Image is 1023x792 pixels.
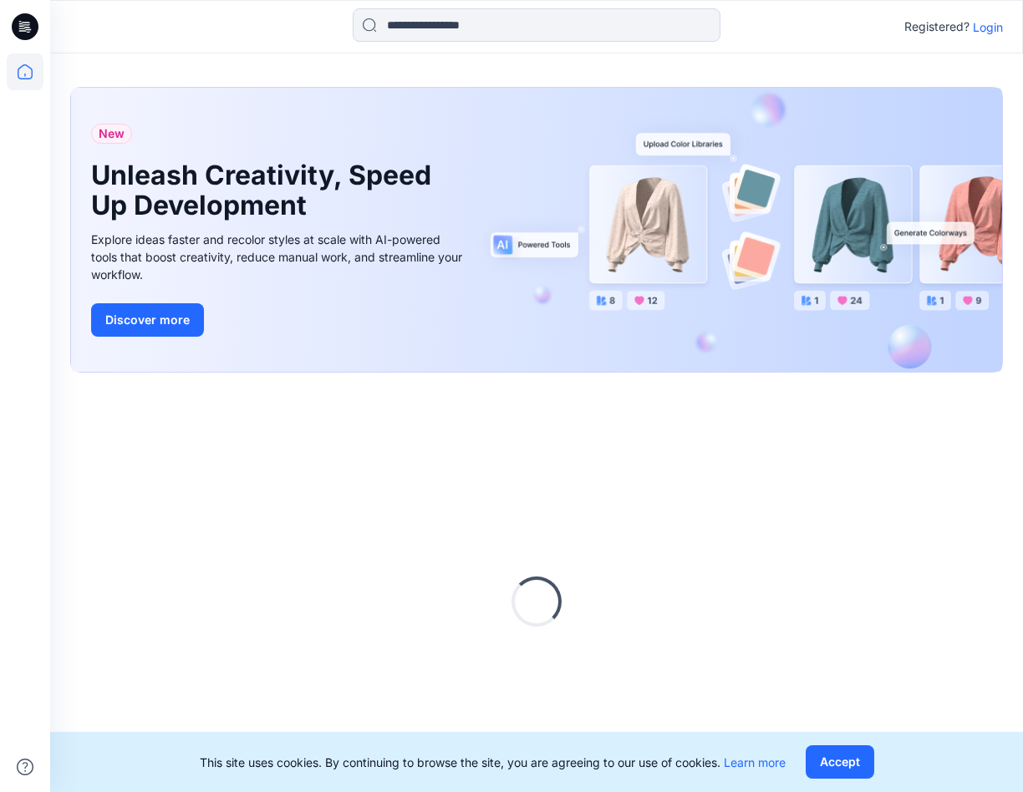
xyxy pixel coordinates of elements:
p: Registered? [904,17,970,37]
a: Learn more [724,755,786,769]
button: Accept [806,745,874,779]
div: Explore ideas faster and recolor styles at scale with AI-powered tools that boost creativity, red... [91,231,467,283]
span: New [99,124,125,144]
a: Discover more [91,303,467,337]
h1: Unleash Creativity, Speed Up Development [91,160,442,221]
button: Discover more [91,303,204,337]
p: This site uses cookies. By continuing to browse the site, you are agreeing to our use of cookies. [200,754,786,771]
p: Login [973,18,1003,36]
